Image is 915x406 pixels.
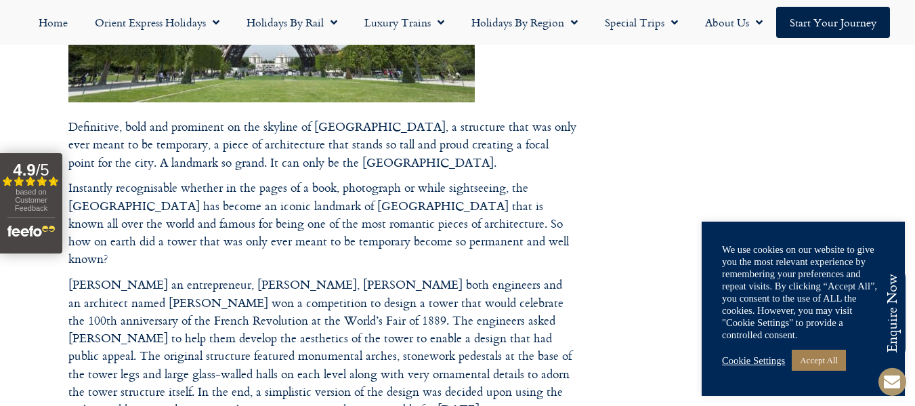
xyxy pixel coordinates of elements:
p: Definitive, bold and prominent on the skyline of [GEOGRAPHIC_DATA], a structure that was only eve... [68,118,576,171]
a: Cookie Settings [722,354,785,367]
a: Holidays by Region [458,7,591,38]
a: Home [25,7,81,38]
a: Luxury Trains [351,7,458,38]
a: Special Trips [591,7,691,38]
p: Instantly recognisable whether in the pages of a book, photograph or while sightseeing, the [GEOG... [68,179,576,268]
div: We use cookies on our website to give you the most relevant experience by remembering your prefer... [722,243,885,341]
a: Accept All [792,350,846,371]
a: Start your Journey [776,7,890,38]
a: Orient Express Holidays [81,7,233,38]
a: About Us [691,7,776,38]
nav: Menu [7,7,908,38]
a: Holidays by Rail [233,7,351,38]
